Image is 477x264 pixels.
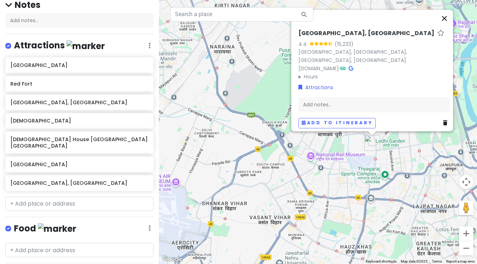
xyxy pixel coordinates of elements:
[298,97,450,112] div: Add notes...
[161,255,184,264] a: Open this area in Google Maps (opens a new window)
[459,226,473,241] button: Zoom in
[10,117,149,124] h6: [DEMOGRAPHIC_DATA]
[10,81,149,87] h6: Red Fort
[14,223,76,235] h4: Food
[170,7,313,21] input: Search a place
[298,118,376,128] button: Add to itinerary
[5,13,154,28] div: Add notes...
[366,259,396,264] button: Keyboard shortcuts
[459,175,473,189] button: Map camera controls
[38,223,76,234] img: marker
[436,10,453,27] button: Close
[10,180,149,186] h6: [GEOGRAPHIC_DATA], [GEOGRAPHIC_DATA]
[340,66,346,71] i: Tripadvisor
[5,197,154,211] input: + Add place or address
[443,119,450,127] a: Delete place
[459,201,473,215] button: Drag Pegman onto the map to open Street View
[298,30,450,81] div: ·
[349,66,353,71] i: Google Maps
[67,40,105,52] img: marker
[298,73,450,81] summary: Hours
[438,17,454,33] div: National Gandhi Museum
[14,40,105,52] h4: Attractions
[10,136,149,149] h6: [DEMOGRAPHIC_DATA] House [GEOGRAPHIC_DATA] [GEOGRAPHIC_DATA]
[10,62,149,68] h6: [GEOGRAPHIC_DATA]
[437,30,444,37] a: Star place
[401,259,428,263] span: Map data ©2025
[298,30,434,37] h6: [GEOGRAPHIC_DATA], [GEOGRAPHIC_DATA]
[298,40,310,48] div: 4.4
[432,259,442,263] a: Terms
[161,255,184,264] img: Google
[298,48,407,64] a: [GEOGRAPHIC_DATA], [GEOGRAPHIC_DATA], [GEOGRAPHIC_DATA], [GEOGRAPHIC_DATA]
[298,65,339,72] a: [DOMAIN_NAME]
[335,40,354,48] div: (15,233)
[5,243,154,257] input: + Add place or address
[364,135,380,151] div: Safdarjung Tomb, Delhi
[446,259,475,263] a: Report a map error
[298,83,333,91] a: Attractions
[10,99,149,106] h6: [GEOGRAPHIC_DATA], [GEOGRAPHIC_DATA]
[10,161,149,168] h6: [GEOGRAPHIC_DATA]
[459,241,473,255] button: Zoom out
